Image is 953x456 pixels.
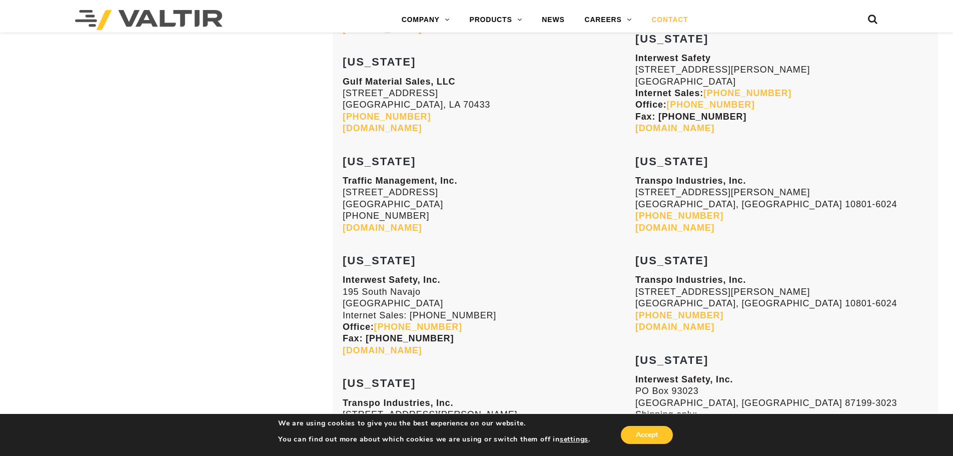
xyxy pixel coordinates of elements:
a: [DOMAIN_NAME] [343,223,422,233]
strong: [US_STATE] [343,254,416,267]
a: [DOMAIN_NAME] [343,345,422,355]
a: CAREERS [575,10,642,30]
strong: Transpo Industries, Inc. [635,275,746,285]
a: [PHONE_NUMBER] [635,211,723,221]
strong: Fax: [PHONE_NUMBER] [635,112,746,122]
strong: [US_STATE] [635,354,708,366]
strong: Internet Sales: [635,88,791,98]
p: 195 South Navajo [GEOGRAPHIC_DATA] Internet Sales: [PHONE_NUMBER] [343,274,635,356]
strong: Interwest Safety [635,53,711,63]
strong: Transpo Industries, Inc. [343,398,453,408]
a: [PHONE_NUMBER] [635,310,723,320]
p: [STREET_ADDRESS][PERSON_NAME] [GEOGRAPHIC_DATA], [GEOGRAPHIC_DATA] 10801-6024 [635,175,928,234]
a: [PHONE_NUMBER] [703,88,791,98]
button: settings [560,435,588,444]
strong: [US_STATE] [635,155,708,168]
p: We are using cookies to give you the best experience on our website. [278,419,590,428]
a: [PHONE_NUMBER] [374,322,462,332]
a: NEWS [532,10,574,30]
img: Valtir [75,10,223,30]
strong: Office: [343,322,462,332]
strong: Traffic Management, Inc. [343,176,457,186]
a: COMPANY [392,10,460,30]
p: You can find out more about which cookies we are using or switch them off in . [278,435,590,444]
strong: [US_STATE] [635,254,708,267]
a: [PHONE_NUMBER] [667,100,755,110]
a: [DOMAIN_NAME] [635,223,714,233]
strong: Office: [635,100,755,110]
p: [STREET_ADDRESS][PERSON_NAME] [GEOGRAPHIC_DATA] [635,53,928,135]
a: PRODUCTS [460,10,532,30]
a: [PHONE_NUMBER] [343,112,431,122]
p: [STREET_ADDRESS] [GEOGRAPHIC_DATA] [PHONE_NUMBER] [343,175,635,234]
strong: Transpo Industries, Inc. [635,176,746,186]
strong: [US_STATE] [343,155,416,168]
a: [DOMAIN_NAME] [635,123,714,133]
p: [STREET_ADDRESS][PERSON_NAME] [GEOGRAPHIC_DATA], [GEOGRAPHIC_DATA] 10801-6024 [635,274,928,333]
a: CONTACT [641,10,698,30]
strong: Gulf Material Sales, LLC [343,77,455,87]
strong: [US_STATE] [343,377,416,389]
strong: [US_STATE] [343,56,416,68]
a: [DOMAIN_NAME] [343,123,422,133]
a: [DOMAIN_NAME] [635,322,714,332]
strong: Interwest Safety, Inc. [635,374,733,384]
strong: Interwest Safety, Inc. [343,275,440,285]
p: [STREET_ADDRESS] [GEOGRAPHIC_DATA], LA 70433 [343,76,635,135]
p: [STREET_ADDRESS][PERSON_NAME] [GEOGRAPHIC_DATA], [GEOGRAPHIC_DATA] 10801-6024 [343,397,635,456]
button: Accept [621,426,673,444]
strong: [US_STATE] [635,33,708,45]
strong: Fax: [PHONE_NUMBER] [343,333,454,343]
